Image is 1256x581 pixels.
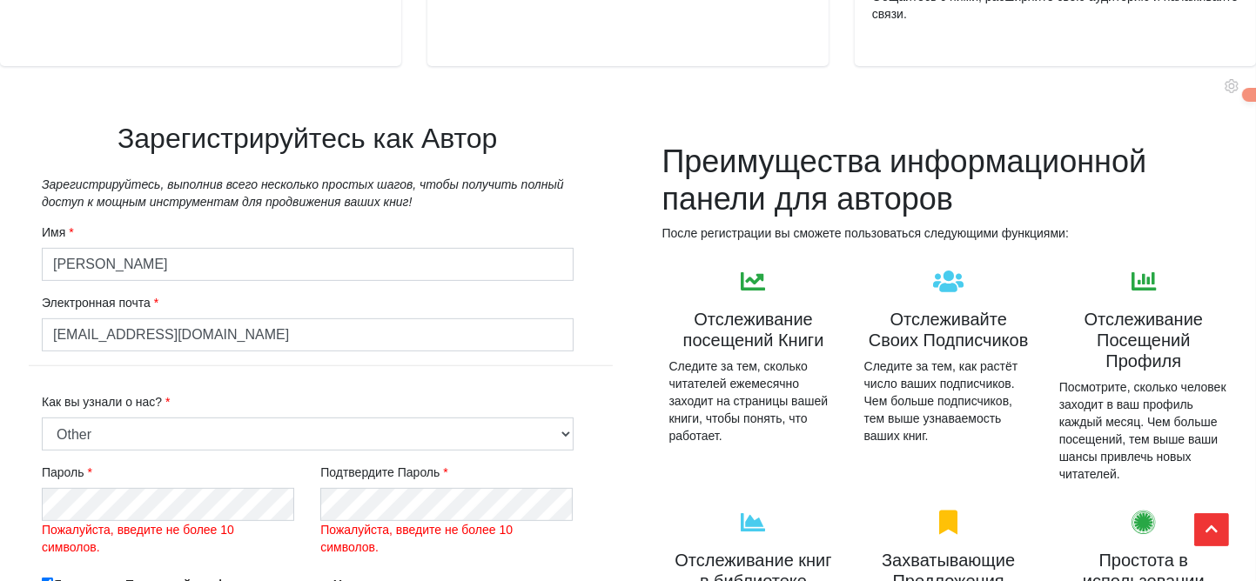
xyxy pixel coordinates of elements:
div: Отслеживание Посещений Профиля [1059,309,1228,371]
p: После регистрации вы сможете пользоваться следующими функциями: [662,224,1236,242]
label: Пожалуйста, введите не более 10 символов. [42,521,294,556]
p: Следите за тем, сколько читателей ежемесячно заходит на страницы вашей книги, чтобы понять, что р... [669,357,838,444]
p: Следите за тем, как растёт число ваших подписчиков. Чем больше подписчиков, тем выше узнаваемость... [864,357,1033,444]
label: Пароль [42,464,92,481]
label: Электронная почта [42,294,158,311]
input: Введите Имя [42,248,574,281]
label: Пожалуйста, введите не более 10 символов. [320,521,573,556]
input: Электронная почта [42,318,574,351]
label: Подтвердите Пароль [320,464,448,481]
label: Имя [42,224,74,241]
button: Верхняя Часть прокрутки [1194,513,1229,546]
h2: Преимущества информационной панели для авторов [662,143,1236,217]
div: Отслеживание посещений Книги [669,309,838,351]
em: Зарегистрируйтесь, выполнив всего несколько простых шагов, чтобы получить полный доступ к мощным ... [42,177,564,209]
div: Отслеживайте Своих Подписчиков [864,309,1033,351]
h1: Зарегистрируйтесь как Автор [42,122,574,155]
p: Посмотрите, сколько человек заходит в ваш профиль каждый месяц. Чем больше посещений, тем выше ва... [1059,378,1228,483]
label: Как вы узнали о нас? [42,393,170,411]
